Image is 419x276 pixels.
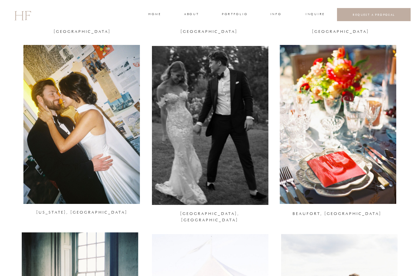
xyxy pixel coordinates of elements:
a: [GEOGRAPHIC_DATA], [GEOGRAPHIC_DATA] [159,22,259,31]
a: HF [14,5,31,24]
a: REQUEST A PROPOSAL [342,13,406,16]
a: portfolio [222,12,247,18]
a: about [184,12,198,18]
a: [GEOGRAPHIC_DATA], [GEOGRAPHIC_DATA] [32,22,132,31]
a: BEAUFORT, [GEOGRAPHIC_DATA] [287,211,387,220]
a: [GEOGRAPHIC_DATA], [GEOGRAPHIC_DATA] [290,22,391,31]
a: [GEOGRAPHIC_DATA], [GEOGRAPHIC_DATA] [159,211,260,220]
a: INFO [270,12,282,18]
a: [US_STATE], [GEOGRAPHIC_DATA] [31,209,132,218]
a: home [148,12,161,18]
a: INQUIRE [306,12,324,18]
